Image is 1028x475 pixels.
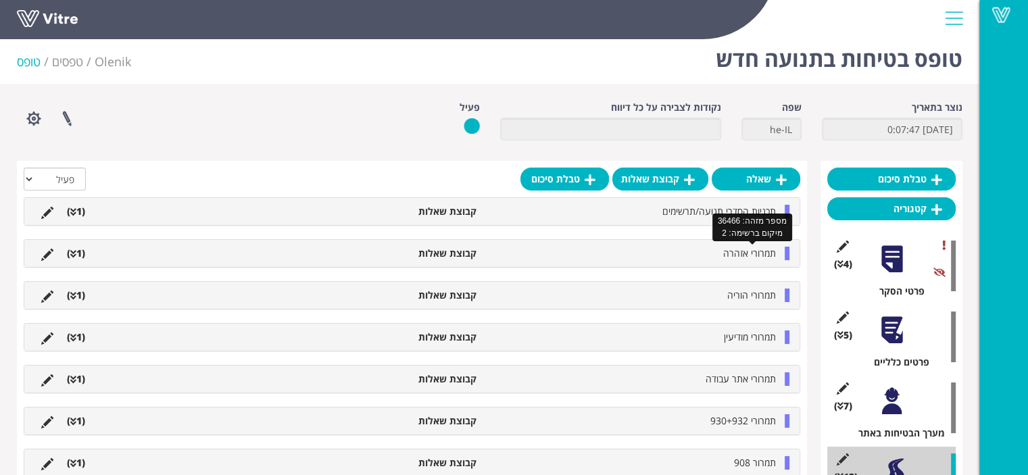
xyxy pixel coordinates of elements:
li: קבוצת שאלות [371,456,483,470]
li: (1 ) [60,247,92,260]
li: קבוצת שאלות [371,372,483,386]
a: שאלה [712,168,800,191]
li: קבוצת שאלות [371,247,483,260]
span: תמרורי הוריה [727,289,776,301]
a: קבוצת שאלות [612,168,708,191]
div: פרטי הסקר [837,284,956,298]
img: yes [464,118,480,134]
label: פעיל [460,101,480,114]
h1: טופס בטיחות בתנועה חדש [716,26,962,84]
a: קטגוריה [827,197,956,220]
span: 237 [95,53,131,70]
li: (1 ) [60,330,92,344]
a: טבלת סיכום [520,168,609,191]
li: קבוצת שאלות [371,330,483,344]
a: טבלת סיכום [827,168,956,191]
span: תמרור 908 [734,456,776,469]
span: תמרורי 930+932 [710,414,776,427]
span: תכניות הסדרי תנועה/תרשימים [662,205,776,218]
span: (4 ) [834,257,852,271]
li: טופס [17,53,52,71]
li: (1 ) [60,372,92,386]
li: קבוצת שאלות [371,205,483,218]
li: קבוצת שאלות [371,289,483,302]
div: פרטים כלליים [837,355,956,369]
span: (5 ) [834,328,852,342]
span: תמרורי מודיעין [724,330,776,343]
li: (1 ) [60,456,92,470]
span: (7 ) [834,399,852,413]
li: קבוצת שאלות [371,414,483,428]
span: תמרורי אתר עבודה [706,372,776,385]
label: שפה [782,101,802,114]
label: נוצר בתאריך [912,101,962,114]
div: מספר מזהה: 36466 מיקום ברשימה: 2 [712,214,792,241]
li: (1 ) [60,289,92,302]
span: תמרורי אזהרה [723,247,776,259]
label: נקודות לצבירה על כל דיווח [611,101,721,114]
a: טפסים [52,53,83,70]
li: (1 ) [60,414,92,428]
div: מערך הבטיחות באתר [837,426,956,440]
li: (1 ) [60,205,92,218]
